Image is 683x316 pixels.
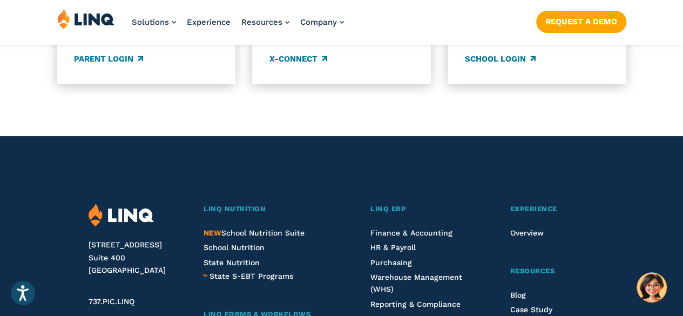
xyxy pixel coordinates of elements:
[209,270,293,282] a: State S-EBT Programs
[510,228,543,237] a: Overview
[370,300,461,308] a: Reporting & Compliance
[241,17,289,27] a: Resources
[89,297,134,306] span: 737.PIC.LINQ
[89,239,186,277] address: [STREET_ADDRESS] Suite 400 [GEOGRAPHIC_DATA]
[370,258,412,267] a: Purchasing
[269,53,327,65] a: X-Connect
[204,205,266,213] span: LINQ Nutrition
[187,17,231,27] a: Experience
[370,243,416,252] a: HR & Payroll
[204,228,305,237] a: NEWSchool Nutrition Suite
[132,9,344,44] nav: Primary Navigation
[132,17,169,27] span: Solutions
[74,53,143,65] a: Parent Login
[637,272,667,302] button: Hello, have a question? Let’s chat.
[204,228,305,237] span: School Nutrition Suite
[510,291,525,299] a: Blog
[300,17,344,27] a: Company
[370,205,406,213] span: LINQ ERP
[510,266,594,277] a: Resources
[209,272,293,280] span: State S-EBT Programs
[370,204,472,215] a: LINQ ERP
[536,11,626,32] a: Request a Demo
[510,267,554,275] span: Resources
[465,53,536,65] a: School Login
[536,9,626,32] nav: Button Navigation
[510,205,557,213] span: Experience
[204,243,265,252] a: School Nutrition
[204,204,333,215] a: LINQ Nutrition
[510,305,552,314] a: Case Study
[370,228,452,237] a: Finance & Accounting
[510,204,594,215] a: Experience
[204,258,260,267] a: State Nutrition
[241,17,282,27] span: Resources
[132,17,176,27] a: Solutions
[57,9,114,29] img: LINQ | K‑12 Software
[89,204,154,227] img: LINQ | K‑12 Software
[300,17,337,27] span: Company
[370,273,462,293] a: Warehouse Management (WHS)
[204,228,221,237] span: NEW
